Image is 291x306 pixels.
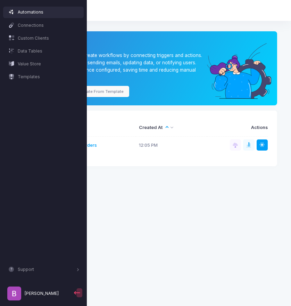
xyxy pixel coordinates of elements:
[3,19,84,31] a: Connections
[18,266,75,273] span: Support
[3,32,84,44] a: Custom Clients
[18,22,80,29] span: Connections
[18,35,80,41] span: Custom Clients
[3,264,84,275] button: Support
[139,124,204,131] div: Created At
[3,284,73,304] a: [PERSON_NAME]
[74,86,129,97] a: Create From Template
[207,119,268,136] th: Actions
[23,52,205,81] p: allow you to create workflows by connecting triggers and actions. You can automate tasks like sen...
[25,290,59,297] span: [PERSON_NAME]
[136,136,207,154] td: 12:05 PM
[18,74,80,80] span: Templates
[7,287,21,300] img: profile
[3,7,84,18] a: Automations
[52,124,133,131] div: Name
[3,45,84,57] a: Data Tables
[18,48,80,54] span: Data Tables
[18,9,80,15] span: Automations
[23,40,268,52] div: Automations
[18,61,80,67] span: Value Store
[3,71,84,83] a: Templates
[3,58,84,70] a: Value Store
